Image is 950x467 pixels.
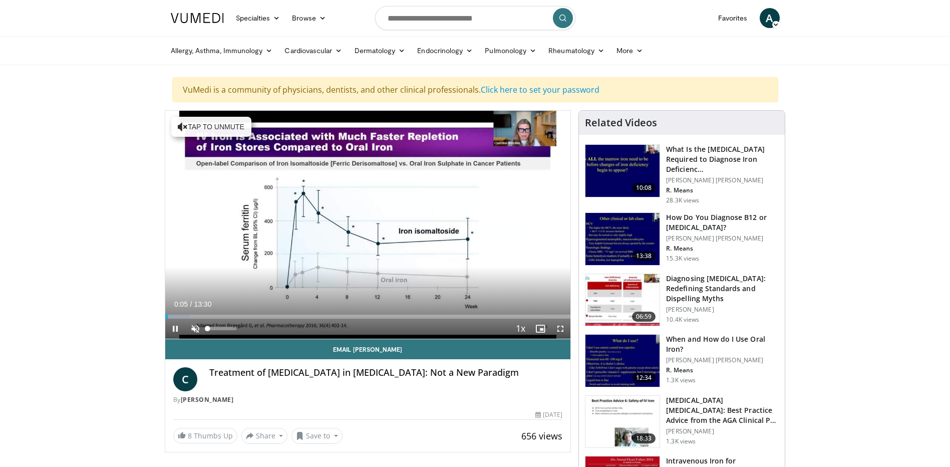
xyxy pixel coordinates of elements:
[230,8,286,28] a: Specialties
[510,319,530,339] button: Playback Rate
[188,431,192,440] span: 8
[632,373,656,383] span: 12:34
[666,427,779,435] p: [PERSON_NAME]
[666,196,699,204] p: 28.3K views
[190,300,192,308] span: /
[666,437,696,445] p: 1.3K views
[585,144,779,204] a: 10:08 What Is the [MEDICAL_DATA] Required to Diagnose Iron Deficienc… [PERSON_NAME] [PERSON_NAME]...
[165,315,571,319] div: Progress Bar
[173,428,237,443] a: 8 Thumbs Up
[666,245,779,253] p: R. Means
[171,13,224,23] img: VuMedi Logo
[666,334,779,354] h3: When and How do I Use Oral Iron?
[291,428,343,444] button: Save to
[632,312,656,322] span: 06:59
[666,212,779,232] h3: How Do You Diagnose B12 or [MEDICAL_DATA]?
[666,274,779,304] h3: Diagnosing [MEDICAL_DATA]: Redefining Standards and Dispelling Myths
[585,274,660,326] img: f7929ac2-4813-417a-bcb3-dbabb01c513c.150x105_q85_crop-smart_upscale.jpg
[185,319,205,339] button: Unmute
[535,410,562,419] div: [DATE]
[173,367,197,391] a: C
[542,41,610,61] a: Rheumatology
[585,117,657,129] h4: Related Videos
[632,183,656,193] span: 10:08
[666,395,779,425] h3: [MEDICAL_DATA] [MEDICAL_DATA]: Best Practice Advice from the AGA Clinical P…
[760,8,780,28] a: A
[521,430,562,442] span: 656 views
[666,144,779,174] h3: What Is the [MEDICAL_DATA] Required to Diagnose Iron Deficienc…
[165,41,279,61] a: Allergy, Asthma, Immunology
[632,251,656,261] span: 13:38
[278,41,348,61] a: Cardiovascular
[174,300,188,308] span: 0:05
[209,367,563,378] h4: Treatment of [MEDICAL_DATA] in [MEDICAL_DATA]: Not a New Paradigm
[632,433,656,443] span: 18:33
[165,111,571,339] video-js: Video Player
[241,428,288,444] button: Share
[666,235,779,243] p: [PERSON_NAME] [PERSON_NAME]
[585,335,660,387] img: 4e9eeae5-b6a7-41be-a190-5c4e432274eb.150x105_q85_crop-smart_upscale.jpg
[171,117,251,137] button: Tap to unmute
[666,186,779,194] p: R. Means
[666,366,779,374] p: R. Means
[712,8,754,28] a: Favorites
[610,41,649,61] a: More
[585,145,660,197] img: 15adaf35-b496-4260-9f93-ea8e29d3ece7.150x105_q85_crop-smart_upscale.jpg
[479,41,542,61] a: Pulmonology
[666,376,696,384] p: 1.3K views
[666,176,779,184] p: [PERSON_NAME] [PERSON_NAME]
[585,396,660,448] img: d1653e00-2c8d-43f1-b9d7-3bc1bf0d4299.150x105_q85_crop-smart_upscale.jpg
[585,213,660,265] img: 172d2151-0bab-4046-8dbc-7c25e5ef1d9f.150x105_q85_crop-smart_upscale.jpg
[666,356,779,364] p: [PERSON_NAME] [PERSON_NAME]
[165,319,185,339] button: Pause
[481,84,599,95] a: Click here to set your password
[375,6,575,30] input: Search topics, interventions
[349,41,412,61] a: Dermatology
[411,41,479,61] a: Endocrinology
[666,255,699,263] p: 15.3K views
[172,77,778,102] div: VuMedi is a community of physicians, dentists, and other clinical professionals.
[585,395,779,448] a: 18:33 [MEDICAL_DATA] [MEDICAL_DATA]: Best Practice Advice from the AGA Clinical P… [PERSON_NAME] ...
[194,300,211,308] span: 13:30
[550,319,570,339] button: Fullscreen
[530,319,550,339] button: Enable picture-in-picture mode
[208,327,236,330] div: Volume Level
[286,8,332,28] a: Browse
[181,395,234,404] a: [PERSON_NAME]
[165,339,571,359] a: Email [PERSON_NAME]
[666,316,699,324] p: 10.4K views
[585,334,779,387] a: 12:34 When and How do I Use Oral Iron? [PERSON_NAME] [PERSON_NAME] R. Means 1.3K views
[585,212,779,266] a: 13:38 How Do You Diagnose B12 or [MEDICAL_DATA]? [PERSON_NAME] [PERSON_NAME] R. Means 15.3K views
[173,395,563,404] div: By
[666,306,779,314] p: [PERSON_NAME]
[585,274,779,327] a: 06:59 Diagnosing [MEDICAL_DATA]: Redefining Standards and Dispelling Myths [PERSON_NAME] 10.4K views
